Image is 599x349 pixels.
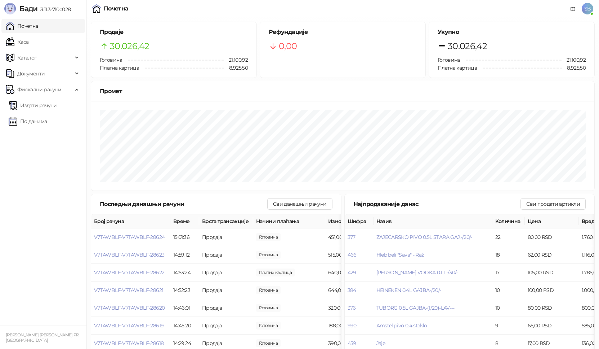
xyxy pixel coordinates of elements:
[199,214,253,228] th: Врста трансакције
[4,3,16,14] img: Logo
[170,282,199,299] td: 14:52:23
[562,56,586,64] span: 21.100,92
[170,264,199,282] td: 14:53:24
[492,317,525,335] td: 9
[94,287,163,293] button: V7TAWBLF-V7TAWBLF-28621
[348,340,356,346] button: 459
[325,214,379,228] th: Износ
[376,287,441,293] button: HEINEKEN 0.4L GAJBA-/20/-
[269,28,417,36] h5: Рефундације
[94,322,164,329] button: V7TAWBLF-V7TAWBLF-28619
[6,35,28,49] a: Каса
[348,322,357,329] button: 990
[492,282,525,299] td: 10
[582,3,593,14] span: SB
[325,317,379,335] td: 188,00 RSD
[256,339,281,347] span: 390,00
[224,56,248,64] span: 21.100,92
[325,299,379,317] td: 320,00 RSD
[345,214,374,228] th: Шифра
[6,19,38,33] a: Почетна
[438,28,586,36] h5: Укупно
[525,282,579,299] td: 100,00 RSD
[525,299,579,317] td: 80,00 RSD
[9,114,47,128] a: По данима
[348,287,356,293] button: 384
[256,251,281,259] span: 515,00
[525,214,579,228] th: Цена
[376,305,455,311] button: TUBORG 0.5L GAJBA-(1/20)-LAV---
[104,6,129,12] div: Почетна
[525,264,579,282] td: 105,00 RSD
[438,65,477,71] span: Платна картица
[376,269,458,276] button: [PERSON_NAME] VODKA 0.1 L-/30/-
[376,234,472,240] button: ZAJECARSKO PIVO 0.5L STARA GAJ.-/20/-
[348,234,356,240] button: 377
[94,252,164,258] button: V7TAWBLF-V7TAWBLF-28623
[562,64,586,72] span: 8.925,50
[376,340,385,346] span: Jaje
[256,304,281,312] span: 320,00
[525,317,579,335] td: 65,00 RSD
[100,65,139,71] span: Платна картица
[100,200,267,209] div: Последњи данашњи рачуни
[374,214,492,228] th: Назив
[199,299,253,317] td: Продаја
[325,282,379,299] td: 644,00 RSD
[353,200,521,209] div: Најпродаваније данас
[256,322,281,330] span: 188,00
[199,282,253,299] td: Продаја
[520,198,586,210] button: Сви продати артикли
[94,340,164,346] button: V7TAWBLF-V7TAWBLF-28618
[525,228,579,246] td: 80,00 RSD
[94,234,165,240] button: V7TAWBLF-V7TAWBLF-28624
[94,305,165,311] button: V7TAWBLF-V7TAWBLF-28620
[253,214,325,228] th: Начини плаћања
[567,3,579,14] a: Документација
[348,305,356,311] button: 376
[492,214,525,228] th: Количина
[325,246,379,264] td: 515,00 RSD
[100,28,248,36] h5: Продаје
[492,228,525,246] td: 22
[279,39,297,53] span: 0,00
[9,98,57,113] a: Издати рачуни
[37,6,71,13] span: 3.11.3-710c028
[376,322,427,329] span: Amstel pivo 0.4 staklo
[170,299,199,317] td: 14:46:01
[325,228,379,246] td: 451,00 RSD
[199,228,253,246] td: Продаја
[170,214,199,228] th: Време
[17,66,45,81] span: Документи
[17,82,61,97] span: Фискални рачуни
[199,264,253,282] td: Продаја
[348,269,356,276] button: 429
[170,246,199,264] td: 14:59:12
[100,57,122,63] span: Готовина
[94,269,164,276] button: V7TAWBLF-V7TAWBLF-28622
[6,332,79,343] small: [PERSON_NAME] [PERSON_NAME] PR [GEOGRAPHIC_DATA]
[525,246,579,264] td: 62,00 RSD
[170,317,199,335] td: 14:45:20
[256,233,281,241] span: 451,00
[492,264,525,282] td: 17
[376,252,424,258] button: Hleb beli "Sava" - Raž
[170,228,199,246] td: 15:01:36
[199,246,253,264] td: Продаја
[110,39,149,53] span: 30.026,42
[256,269,295,276] span: 640,00
[100,87,586,96] div: Промет
[492,299,525,317] td: 10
